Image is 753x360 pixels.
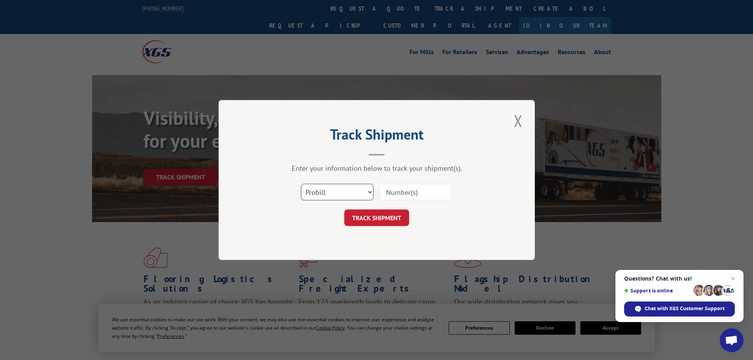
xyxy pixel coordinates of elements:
[624,288,691,294] span: Support is online
[645,305,725,312] span: Chat with XGS Customer Support
[344,209,409,226] button: TRACK SHIPMENT
[258,164,495,173] div: Enter your information below to track your shipment(s).
[379,184,452,200] input: Number(s)
[258,129,495,144] h2: Track Shipment
[624,275,735,282] span: Questions? Chat with us!
[720,328,744,352] a: Open chat
[511,110,525,132] button: Close modal
[624,302,735,317] span: Chat with XGS Customer Support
